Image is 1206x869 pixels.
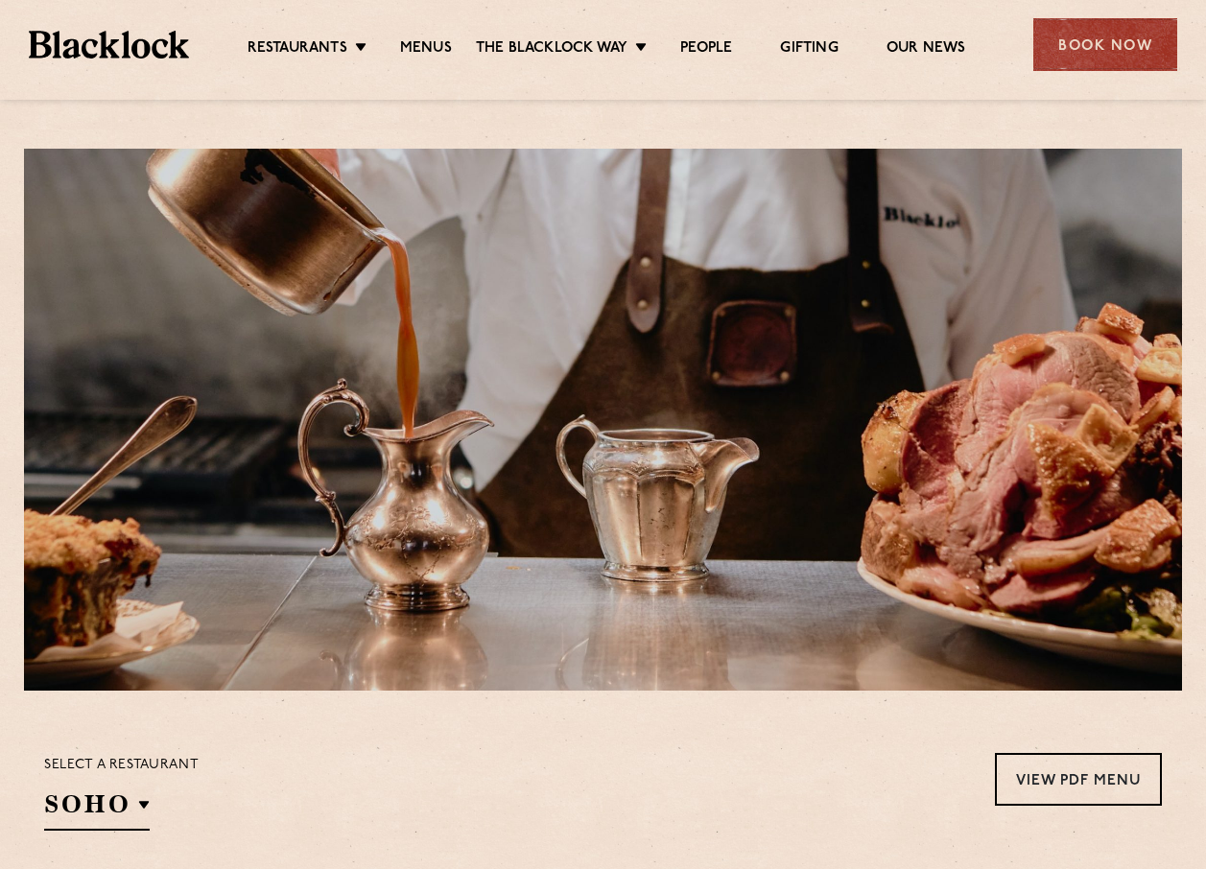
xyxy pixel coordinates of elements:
a: Gifting [780,39,838,60]
div: Book Now [1033,18,1177,71]
a: View PDF Menu [995,753,1162,806]
h2: SOHO [44,787,150,831]
a: Our News [887,39,966,60]
a: Restaurants [248,39,347,60]
p: Select a restaurant [44,753,199,778]
img: BL_Textured_Logo-footer-cropped.svg [29,31,189,58]
a: The Blacklock Way [476,39,627,60]
a: Menus [400,39,452,60]
a: People [680,39,732,60]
